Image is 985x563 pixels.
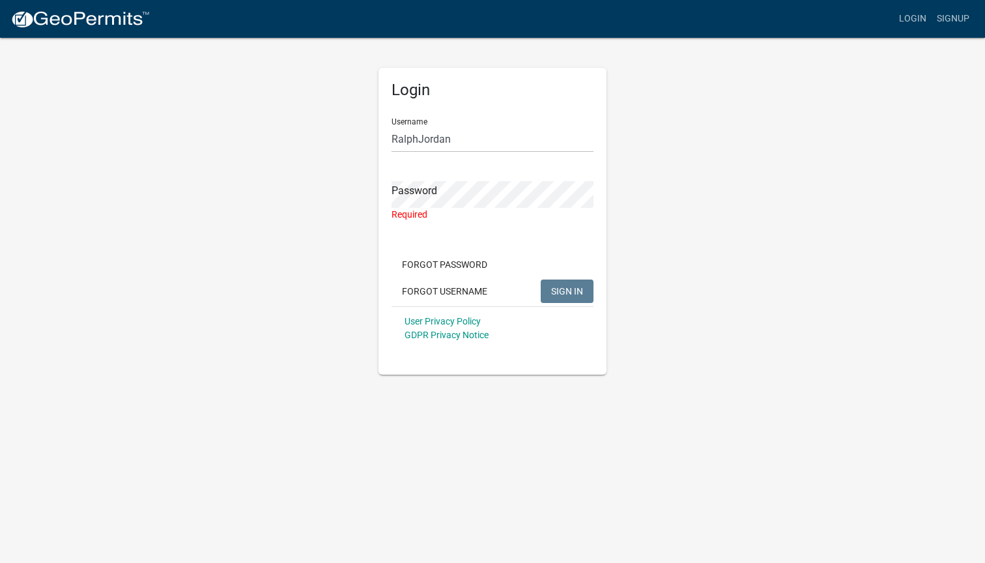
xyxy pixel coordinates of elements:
button: Forgot Password [392,253,498,276]
button: Forgot Username [392,280,498,303]
a: Login [894,7,932,31]
a: GDPR Privacy Notice [405,330,489,340]
a: Signup [932,7,975,31]
h5: Login [392,81,593,100]
a: User Privacy Policy [405,316,481,326]
button: SIGN IN [541,280,593,303]
div: Required [392,208,593,222]
span: SIGN IN [551,285,583,296]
